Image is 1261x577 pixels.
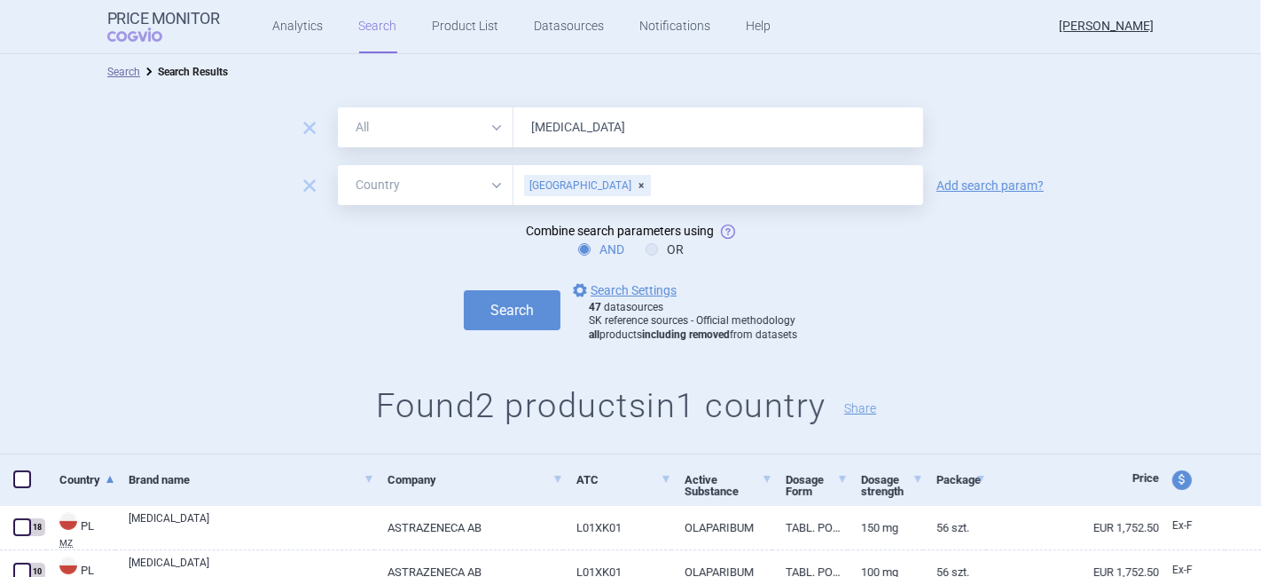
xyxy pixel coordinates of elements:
a: OLAPARIBUM [671,506,772,549]
span: Ex-factory price [1172,519,1193,532]
a: Search Settings [569,280,677,301]
li: Search [107,63,140,81]
a: Country [59,458,115,502]
abbr: MZ — List of reimbursed medicinal products published by the Ministry of Health, Poland. [59,539,115,548]
a: Ex-F [1159,513,1225,540]
li: Search Results [140,63,228,81]
a: 150 mg [848,506,923,549]
label: OR [646,241,684,258]
a: PLPLMZ [46,510,115,548]
strong: Price Monitor [107,10,220,28]
a: [MEDICAL_DATA] [129,510,374,542]
a: Package [936,458,986,502]
strong: all [589,328,599,341]
a: TABL. POWL. [772,506,848,549]
a: ATC [576,458,670,502]
label: AND [578,241,624,258]
a: ASTRAZENECA AB [374,506,563,549]
div: datasources SK reference sources - Official methodology products from datasets [589,301,797,343]
a: Brand name [129,458,374,502]
a: Active Substance [685,458,772,513]
a: Dosage strength [861,458,923,513]
a: Search [107,66,140,78]
a: Add search param? [936,179,1044,192]
a: L01XK01 [563,506,670,549]
a: Dosage Form [786,458,848,513]
strong: including removed [642,328,730,341]
a: Company [388,458,563,502]
a: Price MonitorCOGVIO [107,10,220,43]
span: COGVIO [107,28,187,42]
img: Poland [59,557,77,574]
strong: 47 [589,301,601,313]
a: EUR 1,752.50 [986,506,1159,549]
strong: Search Results [158,66,228,78]
span: Price [1132,471,1159,485]
div: [GEOGRAPHIC_DATA] [524,175,651,196]
span: Ex-factory price [1172,564,1193,576]
button: Share [844,402,876,415]
span: Combine search parameters using [526,224,714,238]
button: Search [464,290,560,330]
a: 56 szt. [923,506,986,549]
div: 18 [29,518,45,536]
img: Poland [59,512,77,530]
